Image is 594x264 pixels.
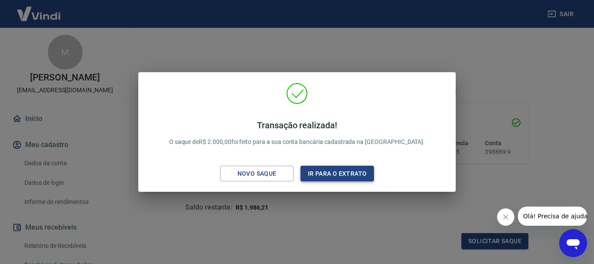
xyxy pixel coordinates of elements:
button: Ir para o extrato [300,166,374,182]
p: O saque de R$ 2.000,00 foi feito para a sua conta bancária cadastrada na [GEOGRAPHIC_DATA]. [169,120,425,147]
span: Olá! Precisa de ajuda? [5,6,73,13]
iframe: Fechar mensagem [497,208,514,226]
button: Novo saque [220,166,294,182]
iframe: Botão para abrir a janela de mensagens [559,229,587,257]
h4: Transação realizada! [169,120,425,130]
div: Novo saque [227,168,287,179]
iframe: Mensagem da empresa [518,207,587,226]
